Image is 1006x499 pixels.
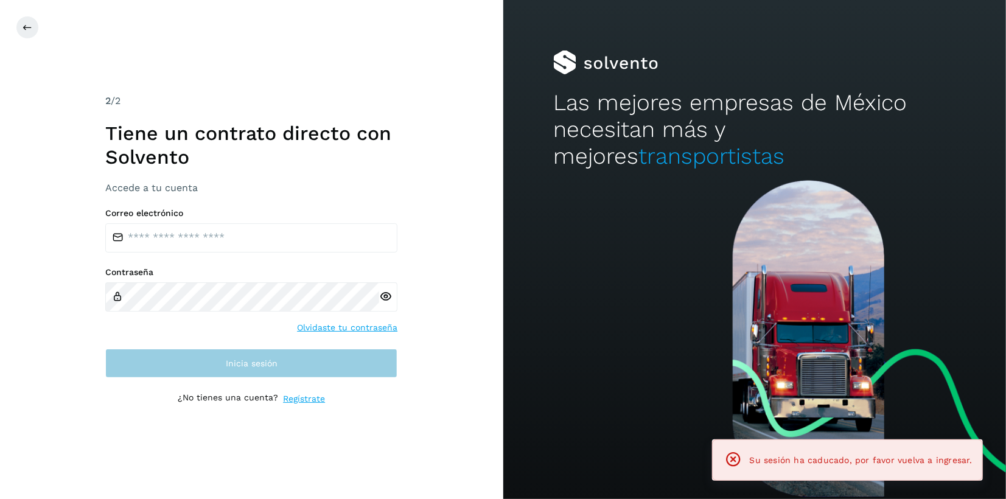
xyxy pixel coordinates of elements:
h1: Tiene un contrato directo con Solvento [105,122,397,169]
a: Regístrate [283,393,325,405]
a: Olvidaste tu contraseña [297,321,397,334]
span: transportistas [638,143,784,169]
label: Correo electrónico [105,208,397,218]
button: Inicia sesión [105,349,397,378]
span: 2 [105,95,111,106]
label: Contraseña [105,267,397,277]
h2: Las mejores empresas de México necesitan más y mejores [553,89,955,170]
p: ¿No tienes una cuenta? [178,393,278,405]
span: Inicia sesión [226,359,278,368]
h3: Accede a tu cuenta [105,182,397,194]
span: Su sesión ha caducado, por favor vuelva a ingresar. [750,455,973,465]
div: /2 [105,94,397,108]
